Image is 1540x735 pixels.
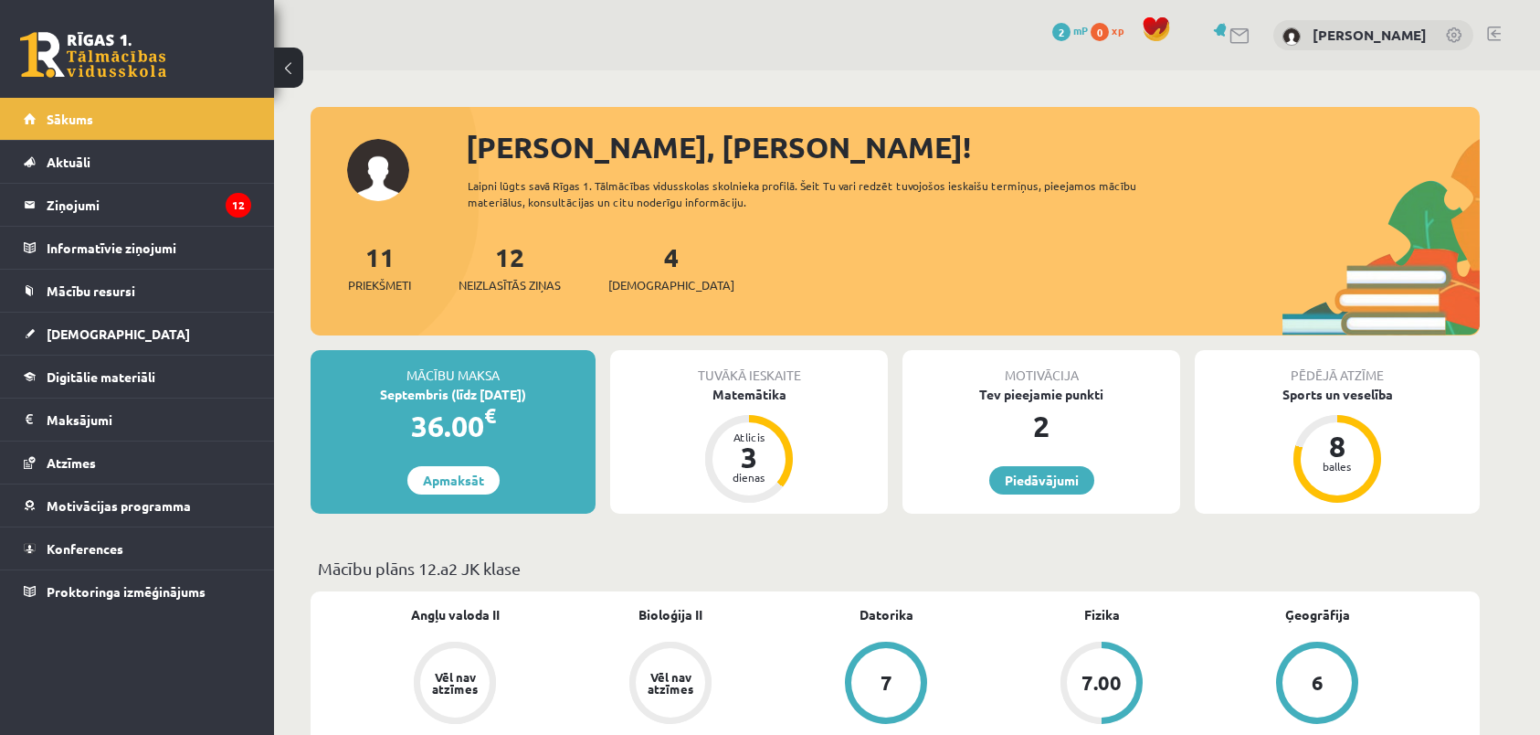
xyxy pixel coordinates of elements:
a: Ziņojumi12 [24,184,251,226]
span: Aktuāli [47,154,90,170]
a: 2 mP [1052,23,1088,37]
div: Motivācija [902,350,1180,385]
a: Digitālie materiāli [24,356,251,398]
span: Sākums [47,111,93,127]
span: € [484,402,496,429]
a: Vēl nav atzīmes [347,642,563,728]
div: 3 [722,442,776,472]
a: Maksājumi [24,399,251,441]
a: Proktoringa izmēģinājums [24,570,251,612]
a: 4[DEMOGRAPHIC_DATA] [608,240,734,294]
a: Piedāvājumi [989,466,1094,495]
div: Atlicis [722,431,776,442]
span: Priekšmeti [348,276,411,294]
a: Bioloģija II [638,605,702,624]
a: Konferences [24,527,251,570]
div: [PERSON_NAME], [PERSON_NAME]! [466,125,1480,169]
span: Digitālie materiāli [47,368,155,385]
a: 11Priekšmeti [348,240,411,294]
div: Sports un veselība [1195,385,1480,404]
span: mP [1073,23,1088,37]
div: Vēl nav atzīmes [429,671,480,695]
span: Neizlasītās ziņas [459,276,561,294]
div: 2 [902,404,1180,448]
div: 8 [1310,431,1365,461]
div: 36.00 [311,404,596,448]
a: Ģeogrāfija [1285,605,1350,624]
a: Fizika [1084,605,1120,624]
span: xp [1112,23,1123,37]
a: Mācību resursi [24,270,251,312]
a: Sākums [24,98,251,140]
p: Mācību plāns 12.a2 JK klase [318,556,1472,581]
a: 7.00 [994,642,1209,728]
span: 2 [1052,23,1071,41]
span: Konferences [47,540,123,557]
div: 6 [1312,673,1324,693]
i: 12 [226,193,251,218]
div: Tuvākā ieskaite [610,350,888,385]
span: [DEMOGRAPHIC_DATA] [608,276,734,294]
a: Motivācijas programma [24,485,251,527]
img: Rihards Ross [1282,27,1301,46]
legend: Maksājumi [47,399,251,441]
a: Angļu valoda II [411,605,500,624]
div: Mācību maksa [311,350,596,385]
a: Informatīvie ziņojumi [24,227,251,269]
div: Septembris (līdz [DATE]) [311,385,596,404]
div: 7 [881,673,892,693]
a: Matemātika Atlicis 3 dienas [610,385,888,506]
legend: Informatīvie ziņojumi [47,227,251,269]
legend: Ziņojumi [47,184,251,226]
a: 7 [778,642,994,728]
a: 6 [1209,642,1425,728]
a: Atzīmes [24,442,251,484]
div: Laipni lūgts savā Rīgas 1. Tālmācības vidusskolas skolnieka profilā. Šeit Tu vari redzēt tuvojošo... [468,177,1169,210]
div: 7.00 [1081,673,1122,693]
span: [DEMOGRAPHIC_DATA] [47,325,190,342]
a: [PERSON_NAME] [1313,26,1427,44]
a: Apmaksāt [407,466,500,495]
a: Datorika [860,605,913,624]
a: Aktuāli [24,141,251,183]
span: 0 [1091,23,1109,41]
div: dienas [722,472,776,483]
a: Rīgas 1. Tālmācības vidusskola [20,32,166,78]
div: Pēdējā atzīme [1195,350,1480,385]
a: 12Neizlasītās ziņas [459,240,561,294]
a: Sports un veselība 8 balles [1195,385,1480,506]
a: [DEMOGRAPHIC_DATA] [24,313,251,355]
div: Tev pieejamie punkti [902,385,1180,404]
span: Atzīmes [47,454,96,471]
div: balles [1310,461,1365,472]
span: Proktoringa izmēģinājums [47,583,206,600]
div: Matemātika [610,385,888,404]
div: Vēl nav atzīmes [645,671,696,695]
a: Vēl nav atzīmes [563,642,778,728]
a: 0 xp [1091,23,1133,37]
span: Motivācijas programma [47,497,191,514]
span: Mācību resursi [47,282,135,299]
